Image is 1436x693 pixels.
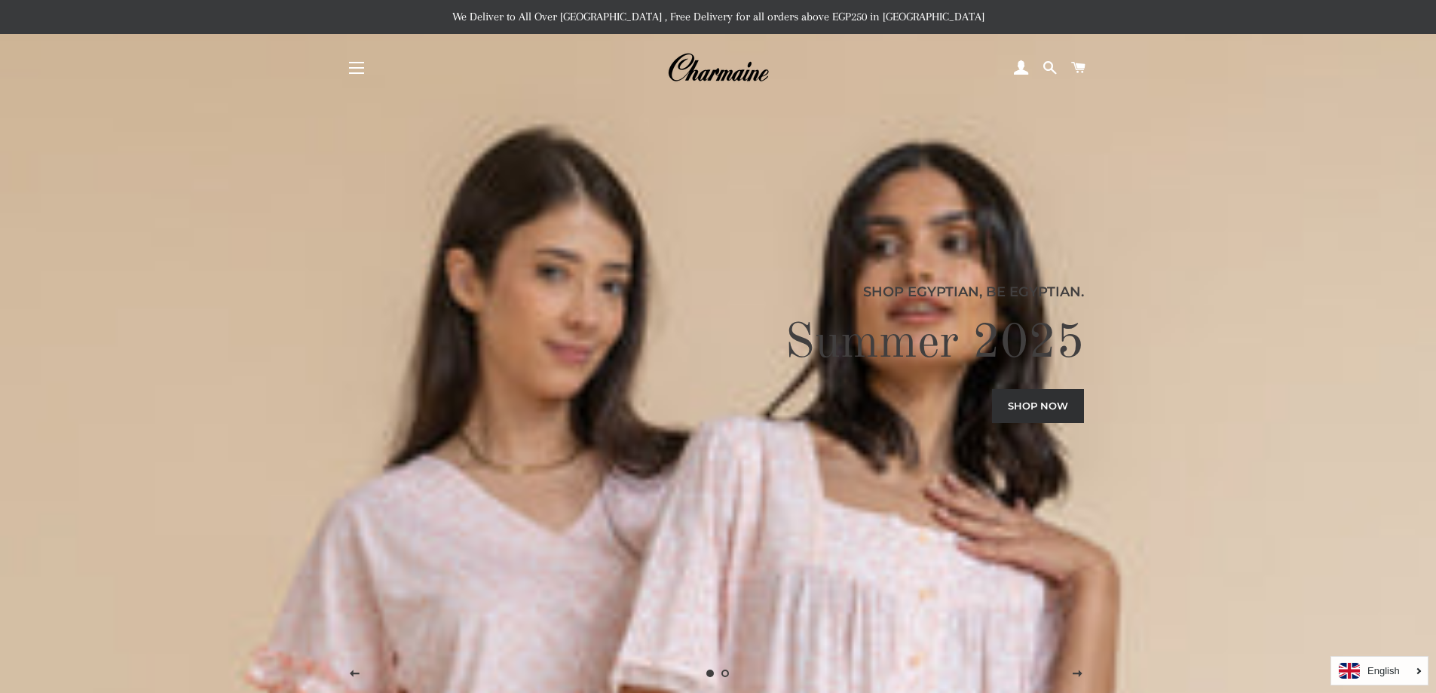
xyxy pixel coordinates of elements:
h2: Summer 2025 [352,314,1084,374]
img: Charmaine Egypt [667,51,769,84]
p: Shop Egyptian, Be Egyptian. [352,281,1084,302]
a: Load slide 2 [718,666,733,681]
button: Next slide [1058,655,1096,693]
a: Shop now [992,389,1084,422]
button: Previous slide [335,655,373,693]
i: English [1367,666,1400,676]
a: English [1339,663,1420,679]
a: Slide 1, current [703,666,718,681]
